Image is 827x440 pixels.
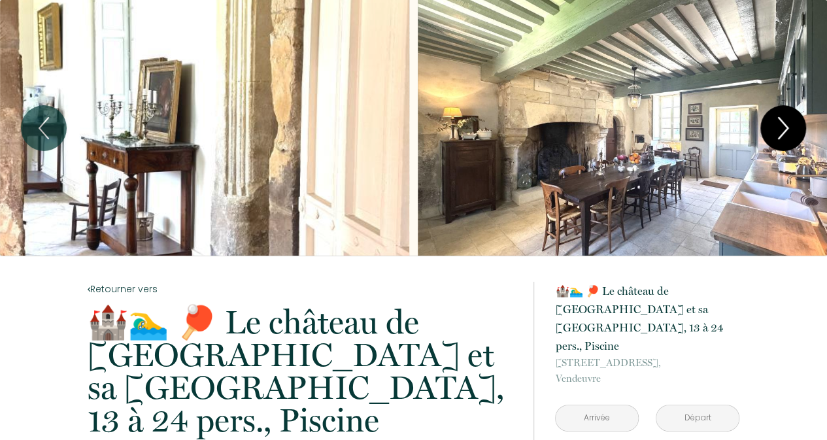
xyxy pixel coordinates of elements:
[555,355,739,386] p: Vendeuvre
[88,306,516,437] p: 🏰🏊‍♂️ 🏓 Le château de [GEOGRAPHIC_DATA] et sa [GEOGRAPHIC_DATA], 13 à 24 pers., Piscine
[760,105,806,151] button: Next
[555,282,739,355] p: 🏰🏊‍♂️ 🏓 Le château de [GEOGRAPHIC_DATA] et sa [GEOGRAPHIC_DATA], 13 à 24 pers., Piscine
[21,105,67,151] button: Previous
[555,355,739,371] span: [STREET_ADDRESS],
[656,405,739,431] input: Départ
[88,282,516,296] a: Retourner vers
[556,405,638,431] input: Arrivée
